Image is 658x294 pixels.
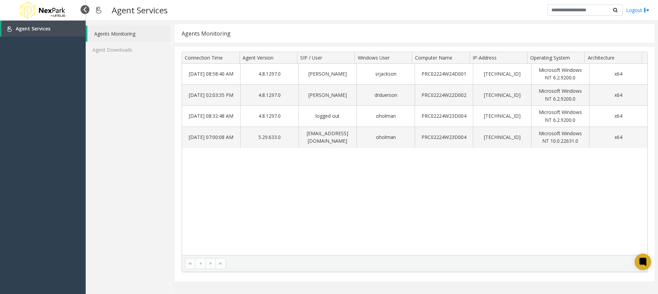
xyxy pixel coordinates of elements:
img: pageIcon [93,2,105,18]
td: Microsoft Windows NT 6.2.9200.0 [531,64,589,85]
div: Data table [182,52,647,255]
span: Connection Time [185,54,223,61]
span: Agent Version [243,54,273,61]
span: Agent Services [16,25,50,32]
td: drduerson [356,85,415,106]
span: Computer Name [415,54,452,61]
td: [EMAIL_ADDRESS][DOMAIN_NAME] [298,127,357,148]
td: [TECHNICAL_ID] [473,85,531,106]
img: logout [644,7,649,14]
td: PRC02224W23D004 [415,106,473,127]
td: [TECHNICAL_ID] [473,64,531,85]
td: x64 [589,127,647,148]
h3: Agent Services [108,2,171,18]
span: IP-Address [473,54,497,61]
td: 4.8.1297.0 [240,85,298,106]
a: Logout [626,7,649,14]
td: Microsoft Windows NT 6.2.9200.0 [531,85,589,106]
td: oholman [356,127,415,148]
td: 4.8.1297.0 [240,64,298,85]
span: SIP / User [300,54,322,61]
td: [TECHNICAL_ID] [473,127,531,148]
td: Microsoft Windows NT 6.2.9200.0 [531,106,589,127]
td: x64 [589,106,647,127]
td: [DATE] 02:03:35 PM [182,85,240,106]
td: 4.8.1297.0 [240,106,298,127]
td: 5.29.633.0 [240,127,298,148]
td: [DATE] 07:00:08 AM [182,127,240,148]
td: Microsoft Windows NT 10.0.22631.0 [531,127,589,148]
img: 'icon' [7,26,12,32]
td: x64 [589,85,647,106]
td: [TECHNICAL_ID] [473,106,531,127]
td: PRC02224W24D001 [415,64,473,85]
div: Agents Monitoring [182,29,231,38]
td: PRC02224W23D004 [415,127,473,148]
span: Architecture [588,54,614,61]
td: [PERSON_NAME] [298,85,357,106]
td: srjackson [356,64,415,85]
a: Agent Downloads [86,42,171,58]
td: [PERSON_NAME] [298,64,357,85]
td: PRC02224W22D002 [415,85,473,106]
a: Agents Monitoring [87,26,171,42]
span: Operating System [530,54,570,61]
td: [DATE] 08:32:48 AM [182,106,240,127]
a: Agent Services [1,21,86,37]
td: x64 [589,64,647,85]
span: Windows User [358,54,390,61]
td: logged out [298,106,357,127]
td: oholman [356,106,415,127]
td: [DATE] 08:58:40 AM [182,64,240,85]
